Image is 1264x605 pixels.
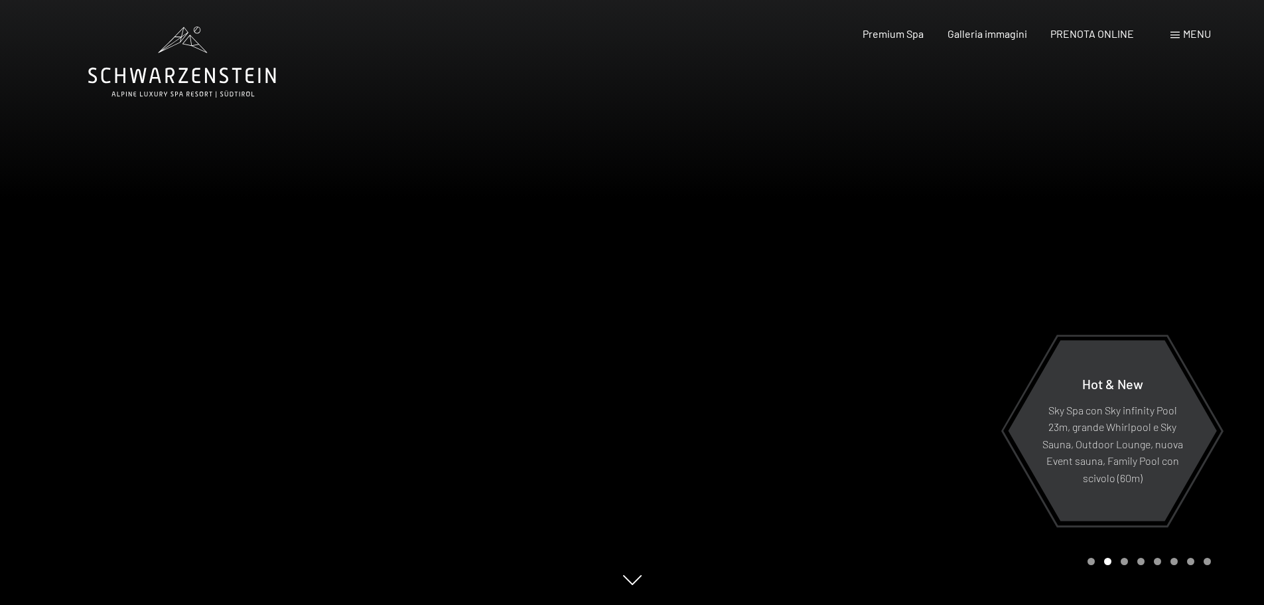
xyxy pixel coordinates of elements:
div: Carousel Page 8 [1204,558,1211,565]
div: Carousel Page 6 [1170,558,1178,565]
span: Hot & New [1082,375,1143,391]
a: PRENOTA ONLINE [1050,27,1134,40]
div: Carousel Page 5 [1154,558,1161,565]
a: Galleria immagini [948,27,1027,40]
div: Carousel Page 1 [1088,558,1095,565]
div: Carousel Page 3 [1121,558,1128,565]
span: Menu [1183,27,1211,40]
div: Carousel Page 2 (Current Slide) [1104,558,1111,565]
div: Carousel Pagination [1083,558,1211,565]
div: Carousel Page 7 [1187,558,1194,565]
p: Sky Spa con Sky infinity Pool 23m, grande Whirlpool e Sky Sauna, Outdoor Lounge, nuova Event saun... [1040,401,1184,486]
div: Carousel Page 4 [1137,558,1145,565]
a: Premium Spa [863,27,924,40]
a: Hot & New Sky Spa con Sky infinity Pool 23m, grande Whirlpool e Sky Sauna, Outdoor Lounge, nuova ... [1007,339,1218,522]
